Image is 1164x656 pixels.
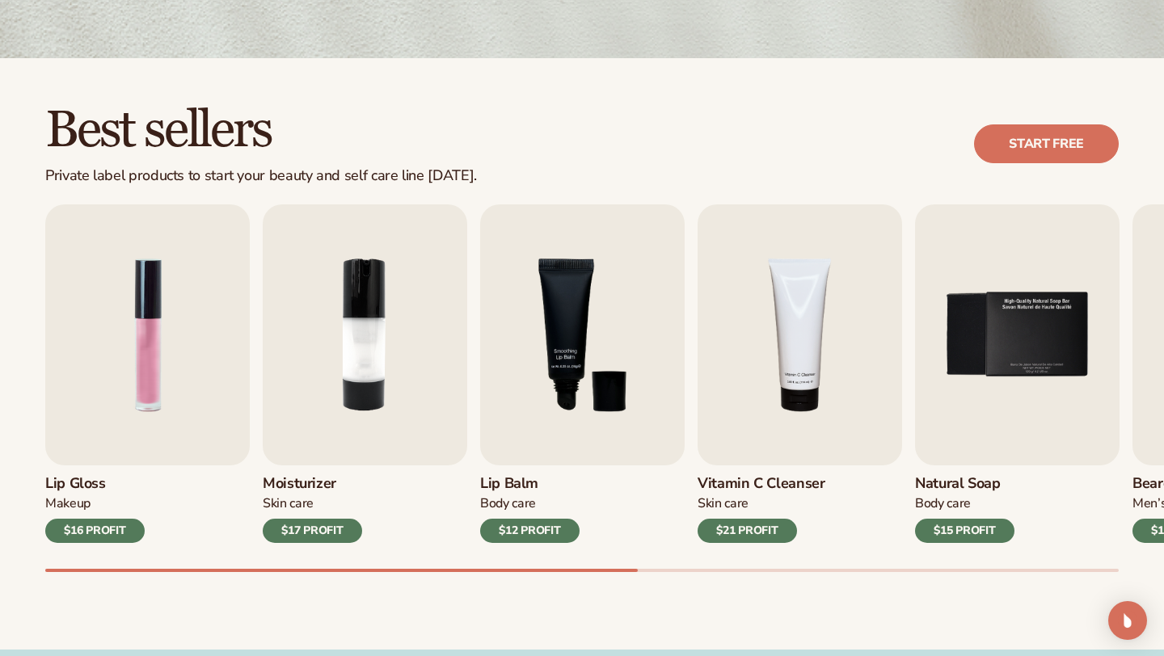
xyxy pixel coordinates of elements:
h3: Vitamin C Cleanser [698,475,825,493]
h2: Best sellers [45,103,477,158]
div: $21 PROFIT [698,519,797,543]
div: $12 PROFIT [480,519,580,543]
div: Makeup [45,495,145,512]
div: $15 PROFIT [915,519,1014,543]
div: Body Care [480,495,580,512]
h3: Natural Soap [915,475,1014,493]
div: Body Care [915,495,1014,512]
a: 4 / 9 [698,204,902,543]
div: Skin Care [698,495,825,512]
div: $16 PROFIT [45,519,145,543]
a: Start free [974,124,1119,163]
h3: Moisturizer [263,475,362,493]
a: 3 / 9 [480,204,685,543]
h3: Lip Gloss [45,475,145,493]
a: 5 / 9 [915,204,1120,543]
h3: Lip Balm [480,475,580,493]
div: Skin Care [263,495,362,512]
div: $17 PROFIT [263,519,362,543]
div: Open Intercom Messenger [1108,601,1147,640]
div: Private label products to start your beauty and self care line [DATE]. [45,167,477,185]
a: 1 / 9 [45,204,250,543]
a: 2 / 9 [263,204,467,543]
